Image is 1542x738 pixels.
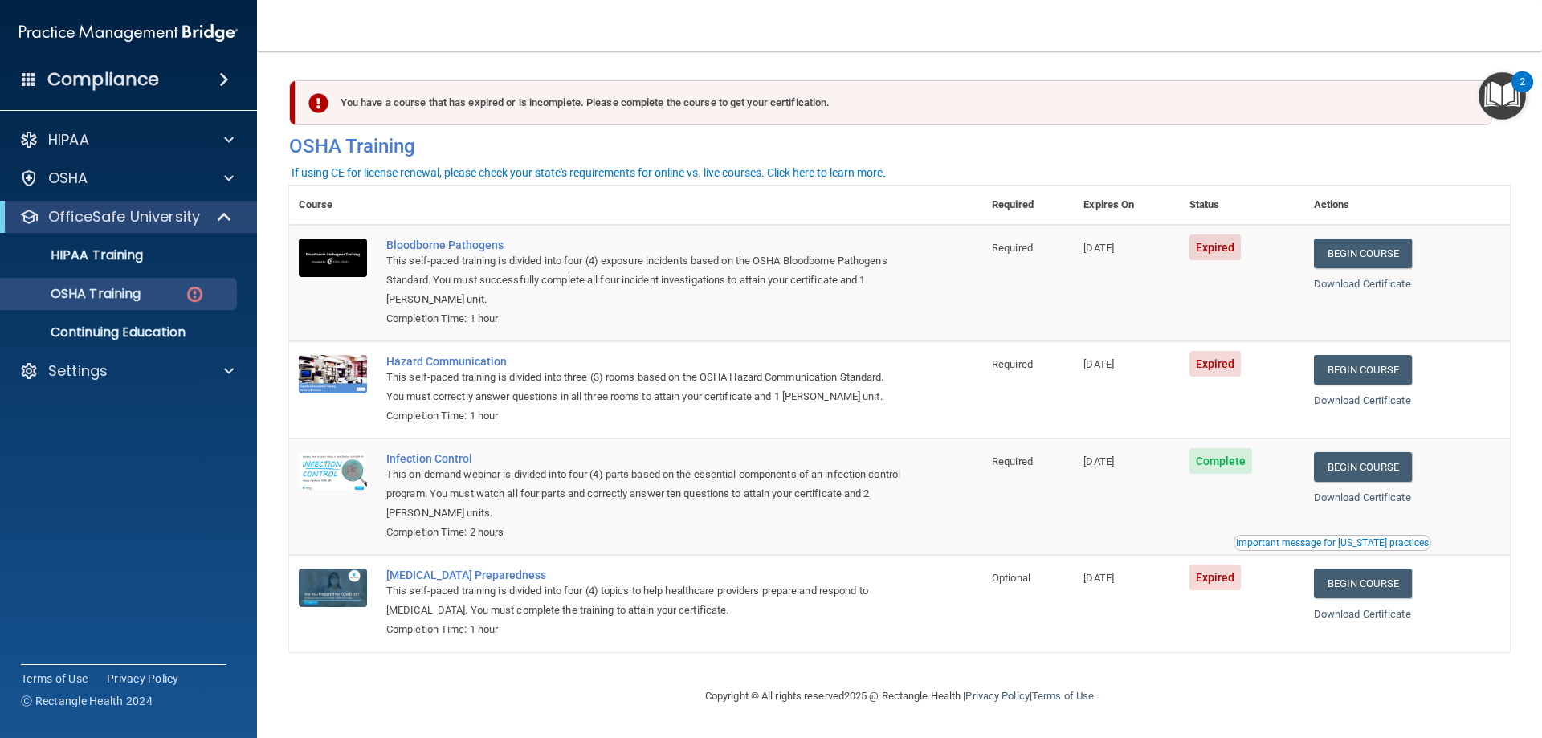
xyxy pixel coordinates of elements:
div: This on-demand webinar is divided into four (4) parts based on the essential components of an inf... [386,465,902,523]
a: Terms of Use [1032,690,1094,702]
a: Download Certificate [1314,278,1411,290]
span: Required [992,242,1033,254]
a: [MEDICAL_DATA] Preparedness [386,569,902,581]
a: Terms of Use [21,671,88,687]
a: Download Certificate [1314,608,1411,620]
button: Read this if you are a dental practitioner in the state of CA [1234,535,1431,551]
a: Privacy Policy [107,671,179,687]
button: If using CE for license renewal, please check your state's requirements for online vs. live cours... [289,165,888,181]
span: Required [992,358,1033,370]
a: Infection Control [386,452,902,465]
a: Settings [19,361,234,381]
a: HIPAA [19,130,234,149]
img: PMB logo [19,17,238,49]
a: Bloodborne Pathogens [386,239,902,251]
div: Completion Time: 2 hours [386,523,902,542]
div: Completion Time: 1 hour [386,309,902,328]
span: [DATE] [1083,572,1114,584]
div: Copyright © All rights reserved 2025 @ Rectangle Health | | [606,671,1193,722]
a: OSHA [19,169,234,188]
p: OfficeSafe University [48,207,200,226]
a: Hazard Communication [386,355,902,368]
span: Expired [1189,234,1242,260]
div: Completion Time: 1 hour [386,620,902,639]
span: [DATE] [1083,455,1114,467]
a: Download Certificate [1314,491,1411,504]
a: Begin Course [1314,355,1412,385]
a: Download Certificate [1314,394,1411,406]
p: HIPAA Training [10,247,143,263]
span: Ⓒ Rectangle Health 2024 [21,693,153,709]
div: This self-paced training is divided into four (4) topics to help healthcare providers prepare and... [386,581,902,620]
a: Begin Course [1314,569,1412,598]
a: Begin Course [1314,452,1412,482]
th: Expires On [1074,186,1179,225]
th: Status [1180,186,1304,225]
img: exclamation-circle-solid-danger.72ef9ffc.png [308,93,328,113]
div: This self-paced training is divided into four (4) exposure incidents based on the OSHA Bloodborne... [386,251,902,309]
th: Actions [1304,186,1510,225]
h4: OSHA Training [289,135,1510,157]
p: Settings [48,361,108,381]
a: OfficeSafe University [19,207,233,226]
div: This self-paced training is divided into three (3) rooms based on the OSHA Hazard Communication S... [386,368,902,406]
h4: Compliance [47,68,159,91]
span: Expired [1189,351,1242,377]
p: OSHA [48,169,88,188]
button: Open Resource Center, 2 new notifications [1479,72,1526,120]
img: danger-circle.6113f641.png [185,284,205,304]
span: [DATE] [1083,242,1114,254]
div: 2 [1520,82,1525,103]
span: Expired [1189,565,1242,590]
a: Begin Course [1314,239,1412,268]
a: Privacy Policy [965,690,1029,702]
div: Completion Time: 1 hour [386,406,902,426]
span: [DATE] [1083,358,1114,370]
p: HIPAA [48,130,89,149]
div: Important message for [US_STATE] practices [1236,538,1429,548]
span: Optional [992,572,1030,584]
th: Required [982,186,1074,225]
div: You have a course that has expired or is incomplete. Please complete the course to get your certi... [296,80,1492,125]
span: Required [992,455,1033,467]
div: If using CE for license renewal, please check your state's requirements for online vs. live cours... [292,167,886,178]
p: Continuing Education [10,324,230,340]
span: Complete [1189,448,1253,474]
iframe: Drift Widget Chat Controller [1264,624,1523,688]
p: OSHA Training [10,286,141,302]
th: Course [289,186,377,225]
